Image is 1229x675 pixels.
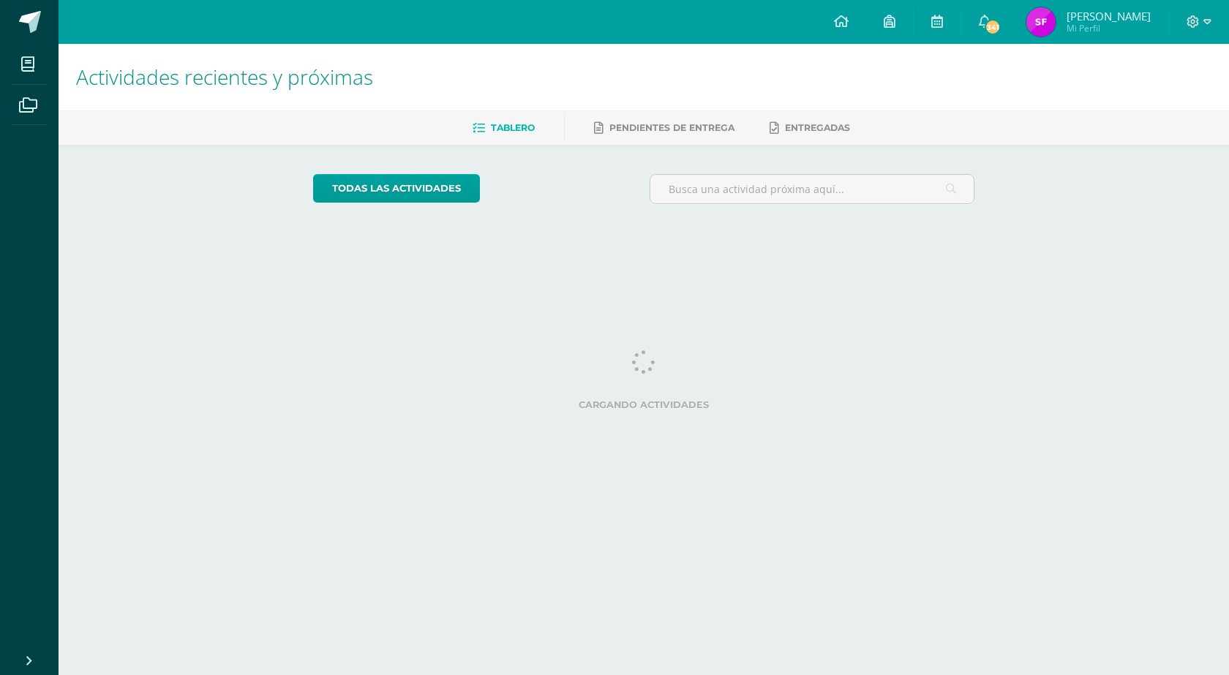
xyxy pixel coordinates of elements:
span: [PERSON_NAME] [1067,9,1151,23]
span: Entregadas [785,122,850,133]
span: Pendientes de entrega [609,122,734,133]
input: Busca una actividad próxima aquí... [650,175,974,203]
a: todas las Actividades [313,174,480,203]
span: Mi Perfil [1067,22,1151,34]
a: Entregadas [770,116,850,140]
span: Tablero [491,122,535,133]
label: Cargando actividades [313,399,975,410]
a: Pendientes de entrega [594,116,734,140]
span: Actividades recientes y próximas [76,63,373,91]
img: 82e35952a61a7bb116b1d71fd6c769be.png [1026,7,1056,37]
span: 341 [985,19,1001,35]
a: Tablero [473,116,535,140]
